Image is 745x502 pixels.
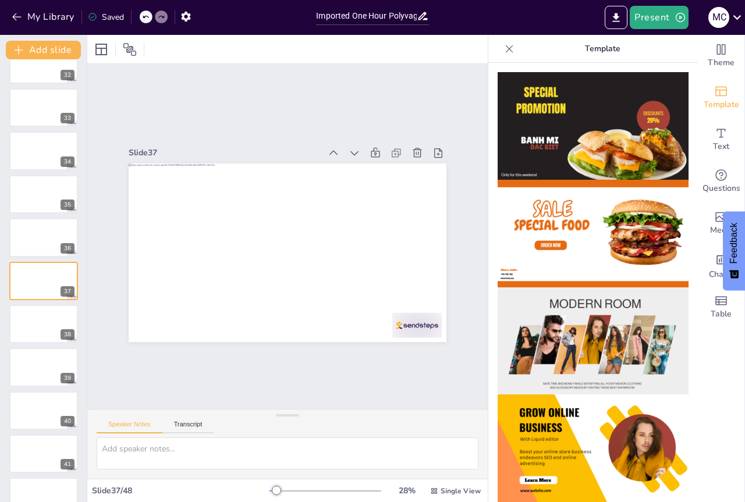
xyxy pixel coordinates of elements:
span: Template [704,98,739,111]
div: 39 [9,348,78,386]
button: Present [630,6,688,29]
span: Feedback [729,223,739,264]
button: Delete Slide [61,351,74,365]
button: Feedback - Show survey [723,211,745,290]
span: Theme [708,56,735,69]
div: Add images, graphics, shapes or video [698,202,744,244]
button: Delete Slide [61,395,74,409]
button: Speaker Notes [97,421,162,433]
div: 36 [9,218,78,257]
span: Single View [441,486,481,496]
div: 35 [9,175,78,213]
button: Delete Slide [61,222,74,236]
button: M C [708,6,729,29]
button: Duplicate Slide [44,481,58,495]
button: Delete Slide [61,438,74,452]
div: 41 [9,435,78,473]
img: thumb-3.png [498,287,689,395]
div: 34 [9,131,78,170]
div: 39 [61,373,74,383]
button: Delete Slide [61,179,74,193]
div: 37 [9,262,78,300]
span: Text [713,140,729,153]
p: Template [519,35,686,63]
div: Add a table [698,286,744,328]
button: Delete Slide [61,308,74,322]
button: Duplicate Slide [44,92,58,106]
button: Duplicate Slide [44,438,58,452]
button: Duplicate Slide [44,265,58,279]
button: Export to PowerPoint [605,6,627,29]
div: 33 [9,88,78,127]
div: 38 [61,329,74,340]
div: 32 [9,45,78,84]
div: 37 [61,286,74,297]
div: 34 [61,156,74,167]
div: Layout [92,40,111,59]
span: Table [711,308,732,321]
button: Delete Slide [61,481,74,495]
div: 40 [9,391,78,430]
div: Slide 37 / 48 [92,485,269,496]
span: Media [710,224,733,237]
span: Position [123,42,137,56]
div: Add text boxes [698,119,744,161]
button: My Library [9,8,79,26]
img: thumb-2.png [498,180,689,287]
div: Change the overall theme [698,35,744,77]
button: Delete Slide [61,265,74,279]
div: Get real-time input from your audience [698,161,744,202]
img: thumb-4.png [498,394,689,502]
input: Insert title [316,8,416,24]
button: Duplicate Slide [44,395,58,409]
button: Duplicate Slide [44,179,58,193]
div: 41 [61,459,74,469]
button: Duplicate Slide [44,222,58,236]
div: Saved [88,12,124,23]
button: Duplicate Slide [44,135,58,149]
div: 32 [61,70,74,80]
button: Duplicate Slide [44,308,58,322]
div: 35 [61,200,74,210]
button: Delete Slide [61,92,74,106]
button: Transcript [162,421,214,433]
div: 33 [61,113,74,123]
button: Duplicate Slide [44,351,58,365]
div: Add ready made slides [698,77,744,119]
div: 40 [61,416,74,426]
span: Charts [709,268,733,281]
img: thumb-1.png [498,72,689,180]
div: Add charts and graphs [698,244,744,286]
button: Delete Slide [61,135,74,149]
div: Slide 37 [148,116,339,167]
div: M C [708,7,729,28]
div: 28 % [393,485,421,496]
div: 36 [61,243,74,254]
div: 38 [9,305,78,343]
button: Add slide [6,41,81,59]
span: Questions [703,182,740,195]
